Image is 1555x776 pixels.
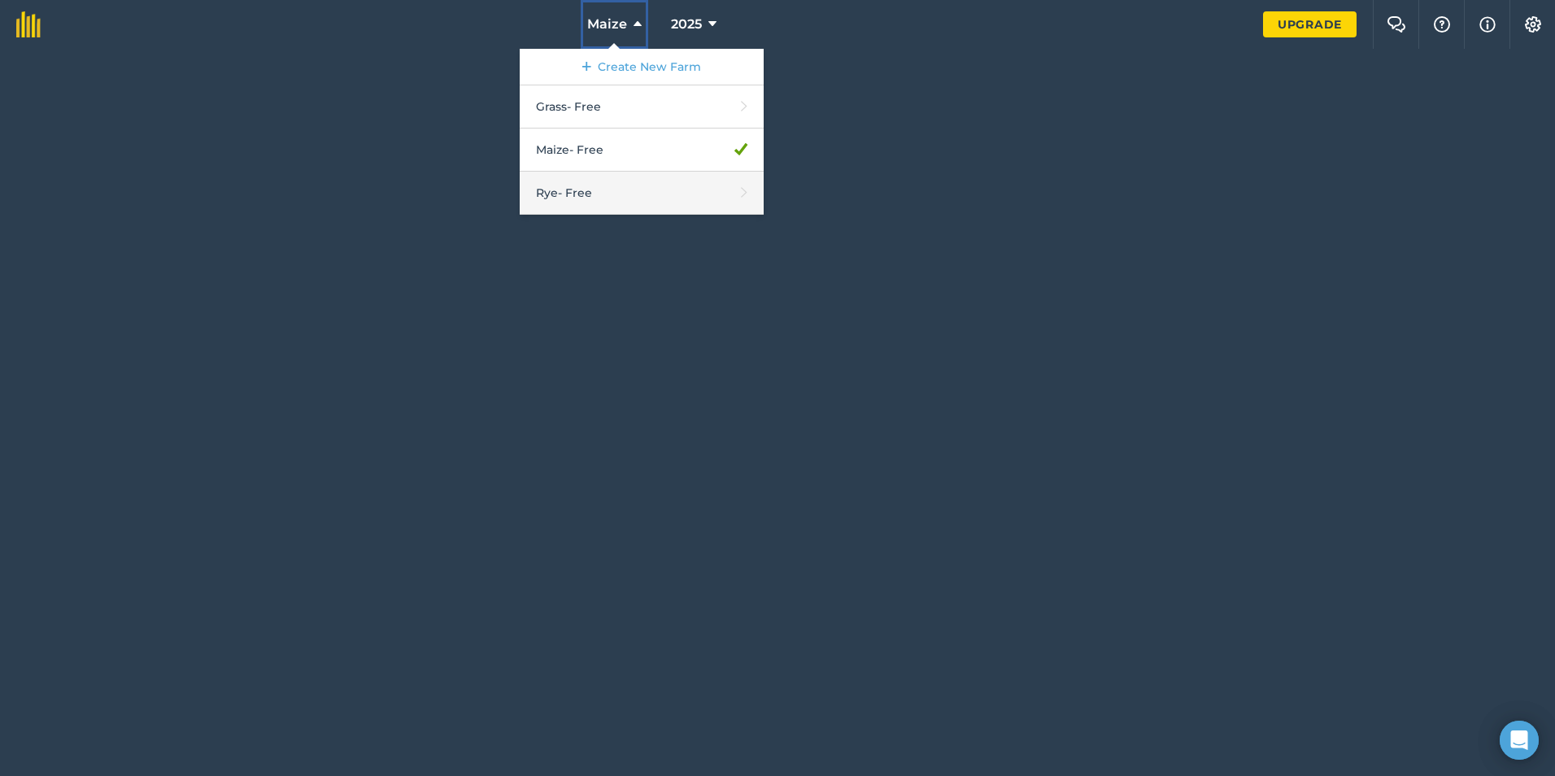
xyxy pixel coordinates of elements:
span: 2025 [671,15,702,34]
img: svg+xml;base64,PHN2ZyB4bWxucz0iaHR0cDovL3d3dy53My5vcmcvMjAwMC9zdmciIHdpZHRoPSIxNyIgaGVpZ2h0PSIxNy... [1479,15,1496,34]
img: Two speech bubbles overlapping with the left bubble in the forefront [1387,16,1406,33]
img: A cog icon [1523,16,1543,33]
a: Create New Farm [520,49,764,85]
img: A question mark icon [1432,16,1452,33]
a: Grass- Free [520,85,764,129]
span: Maize [587,15,627,34]
div: Open Intercom Messenger [1500,721,1539,760]
a: Maize- Free [520,129,764,172]
a: Upgrade [1263,11,1357,37]
a: Rye- Free [520,172,764,215]
img: fieldmargin Logo [16,11,41,37]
